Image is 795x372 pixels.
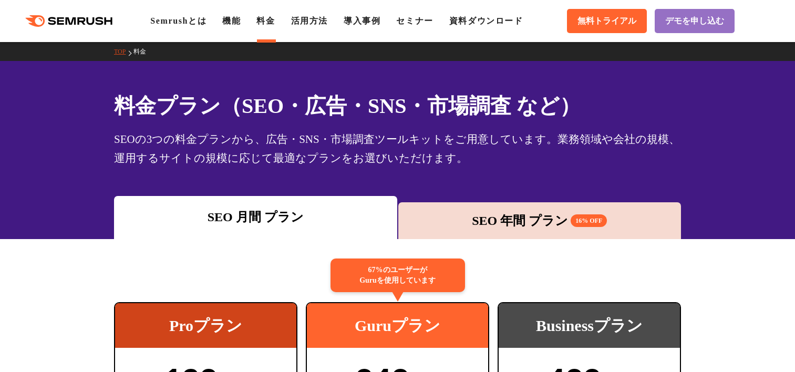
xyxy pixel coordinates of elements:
a: 導入事例 [344,16,380,25]
div: SEO 年間 プラン [404,211,676,230]
a: TOP [114,48,133,55]
a: 資料ダウンロード [449,16,523,25]
div: 67%のユーザーが Guruを使用しています [331,259,465,292]
a: 料金 [256,16,275,25]
div: SEOの3つの料金プランから、広告・SNS・市場調査ツールキットをご用意しています。業務領域や会社の規模、運用するサイトの規模に応じて最適なプランをお選びいただけます。 [114,130,681,168]
span: 16% OFF [571,214,607,227]
a: 活用方法 [291,16,328,25]
a: セミナー [396,16,433,25]
a: 無料トライアル [567,9,647,33]
span: 無料トライアル [577,16,636,27]
div: Businessプラン [499,303,680,348]
a: 機能 [222,16,241,25]
span: デモを申し込む [665,16,724,27]
div: Proプラン [115,303,296,348]
a: Semrushとは [150,16,207,25]
div: SEO 月間 プラン [119,208,392,226]
a: デモを申し込む [655,9,735,33]
div: Guruプラン [307,303,488,348]
a: 料金 [133,48,154,55]
h1: 料金プラン（SEO・広告・SNS・市場調査 など） [114,90,681,121]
